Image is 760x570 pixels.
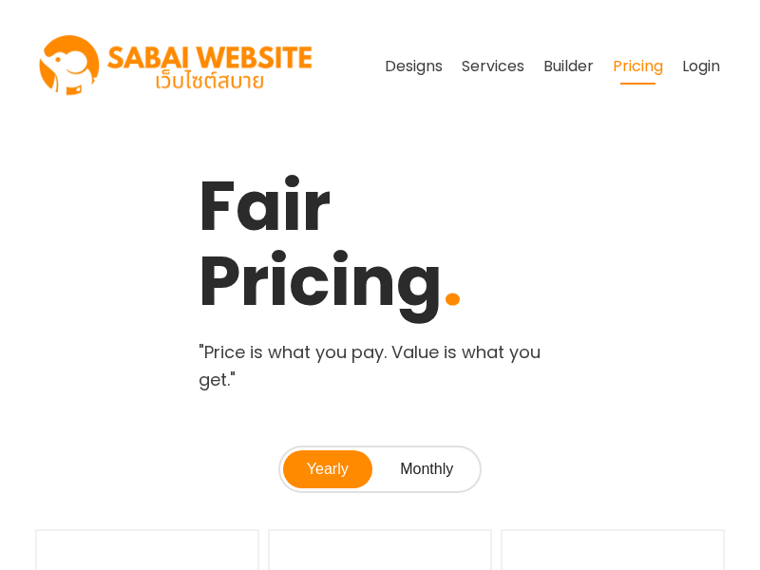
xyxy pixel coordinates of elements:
a: Services [452,48,534,85]
span: . [443,233,463,329]
span: "Price is what you pay. Value is what you get." [199,340,541,391]
a: Monthly [376,450,477,488]
a: Designs [375,48,452,85]
span: Fair Pricing [199,158,463,329]
a: Pricing [603,48,673,85]
a: Login [673,48,730,85]
img: SabaiWebsite [30,14,323,119]
a: Yearly [283,450,372,488]
a: Builder [534,48,603,85]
